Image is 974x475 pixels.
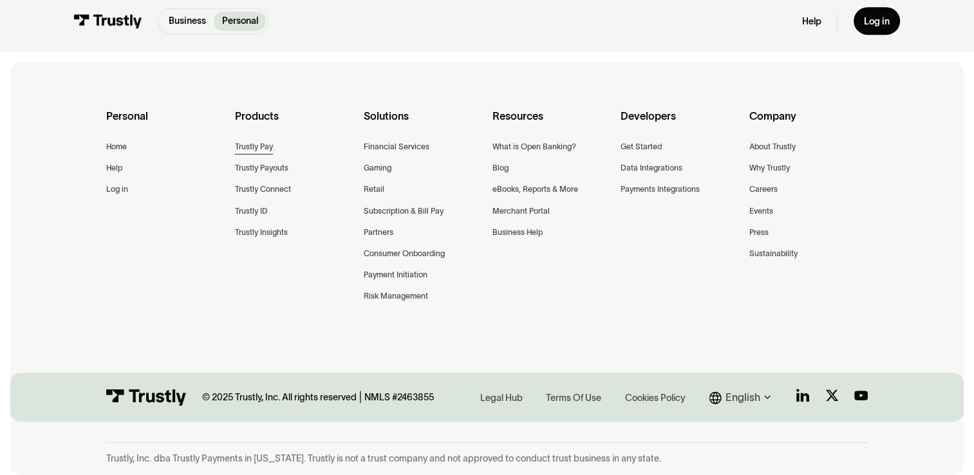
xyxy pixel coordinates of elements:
[480,391,523,404] div: Legal Hub
[621,162,682,175] a: Data Integrations
[106,183,128,196] a: Log in
[542,389,605,405] a: Terms Of Use
[364,268,427,282] a: Payment Initiation
[235,226,288,239] a: Trustly Insights
[106,389,186,406] img: Trustly Logo
[364,162,391,175] a: Gaming
[492,226,542,239] a: Business Help
[106,452,867,465] div: Trustly, Inc. dba Trustly Payments in [US_STATE]. Trustly is not a trust company and not approved...
[625,391,685,404] div: Cookies Policy
[364,247,445,261] a: Consumer Onboarding
[235,107,353,140] div: Products
[749,205,773,218] a: Events
[364,140,429,154] a: Financial Services
[364,183,384,196] a: Retail
[202,391,357,404] div: © 2025 Trustly, Inc. All rights reserved
[106,162,122,175] a: Help
[749,162,790,175] a: Why Trustly
[621,389,689,405] a: Cookies Policy
[364,226,393,239] a: Partners
[492,183,577,196] a: eBooks, Reports & More
[621,183,700,196] a: Payments Integrations
[235,205,268,218] a: Trustly ID
[546,391,601,404] div: Terms Of Use
[169,14,206,28] p: Business
[364,391,434,404] div: NMLS #2463855
[492,205,549,218] a: Merchant Portal
[359,389,362,405] div: |
[854,7,901,35] a: Log in
[235,162,288,175] a: Trustly Payouts
[74,14,142,28] img: Trustly Logo
[222,14,258,28] p: Personal
[749,226,769,239] a: Press
[492,107,610,140] div: Resources
[802,15,821,27] a: Help
[749,140,796,154] a: About Trustly
[106,107,225,140] div: Personal
[749,107,868,140] div: Company
[749,247,798,261] a: Sustainability
[492,162,508,175] a: Blog
[364,107,482,140] div: Solutions
[106,140,127,154] a: Home
[235,140,273,154] a: Trustly Pay
[621,107,739,140] div: Developers
[235,183,291,196] a: Trustly Connect
[364,205,444,218] a: Subscription & Bill Pay
[725,389,760,405] div: English
[214,12,265,31] a: Personal
[364,290,428,303] a: Risk Management
[161,12,214,31] a: Business
[476,389,527,405] a: Legal Hub
[621,140,662,154] a: Get Started
[709,389,775,405] div: English
[864,15,890,27] div: Log in
[492,140,576,154] a: What is Open Banking?
[749,183,778,196] a: Careers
